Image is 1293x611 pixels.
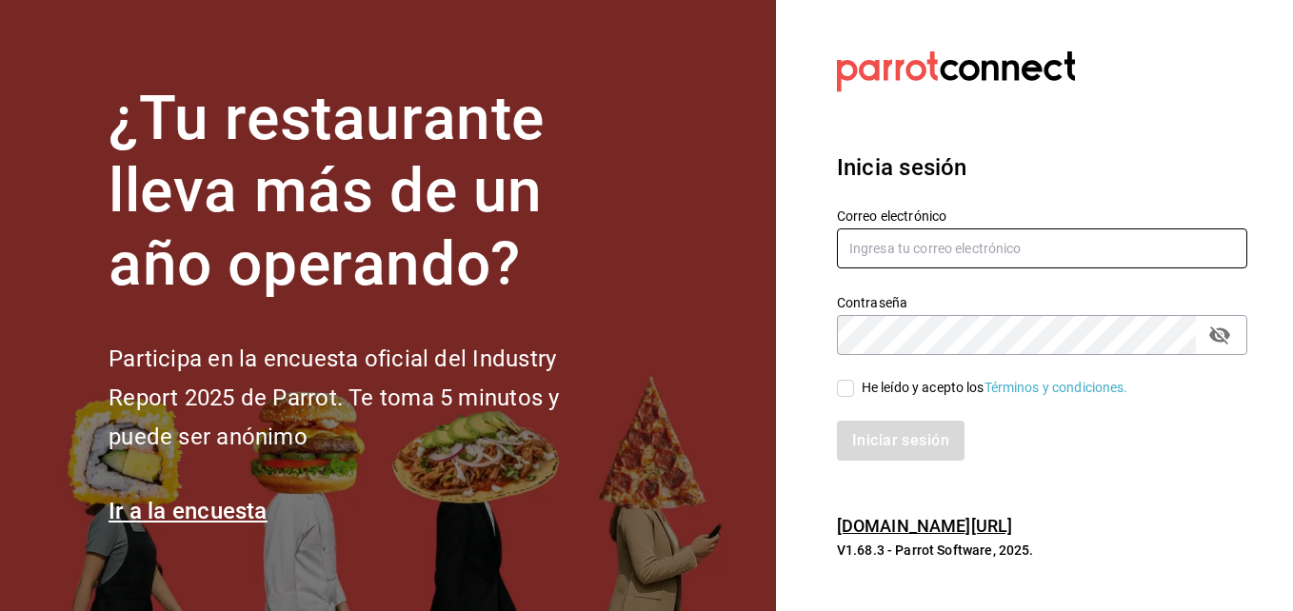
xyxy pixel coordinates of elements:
[837,541,1247,560] p: V1.68.3 - Parrot Software, 2025.
[109,340,623,456] h2: Participa en la encuesta oficial del Industry Report 2025 de Parrot. Te toma 5 minutos y puede se...
[837,516,1012,536] a: [DOMAIN_NAME][URL]
[109,498,268,524] a: Ir a la encuesta
[837,208,1247,222] label: Correo electrónico
[109,83,623,302] h1: ¿Tu restaurante lleva más de un año operando?
[837,228,1247,268] input: Ingresa tu correo electrónico
[862,378,1128,398] div: He leído y acepto los
[837,295,1247,308] label: Contraseña
[1203,319,1236,351] button: passwordField
[985,380,1128,395] a: Términos y condiciones.
[837,150,1247,185] h3: Inicia sesión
